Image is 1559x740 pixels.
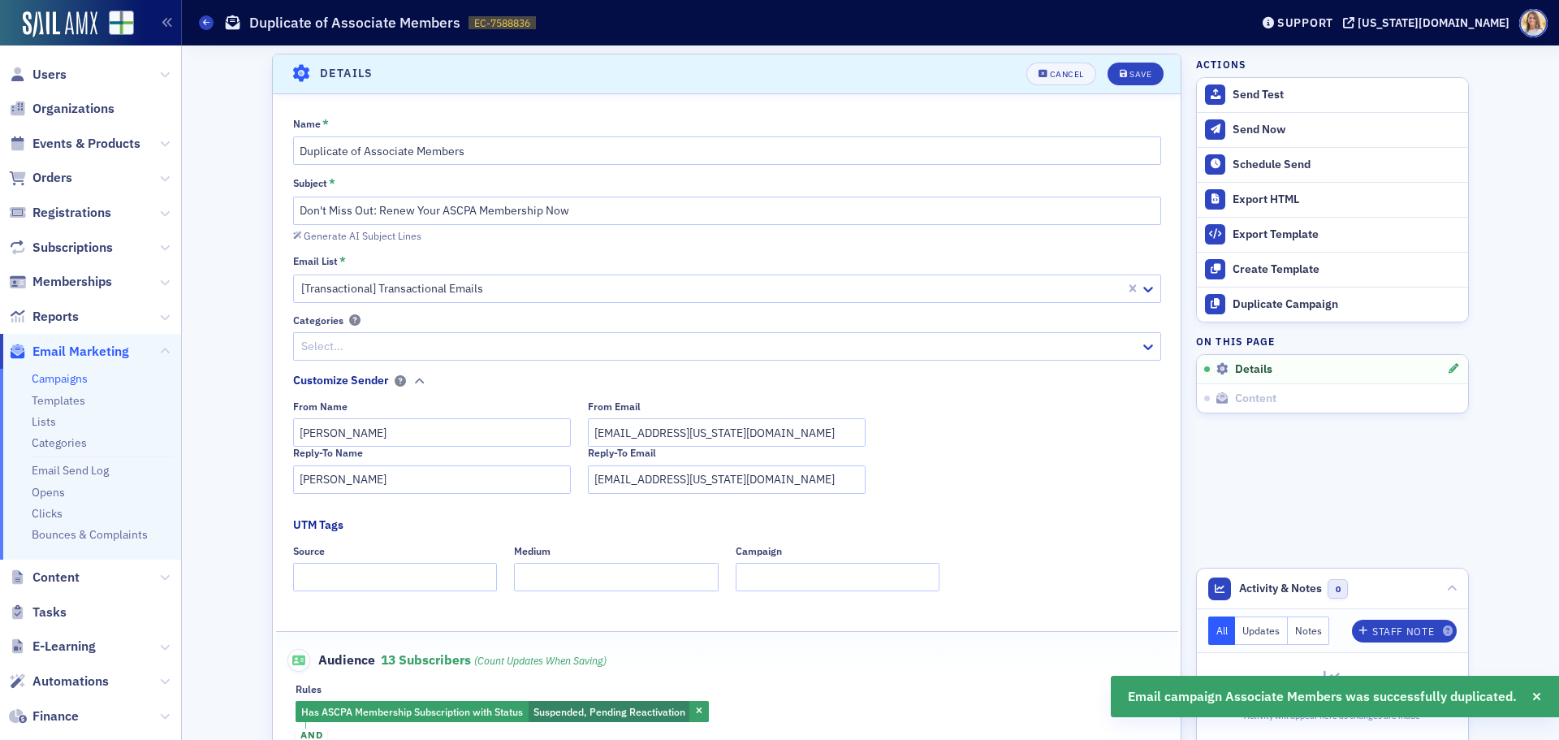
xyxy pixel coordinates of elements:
span: Registrations [32,204,111,222]
button: Send Now [1197,112,1468,147]
button: Cancel [1026,63,1096,85]
div: Name [293,118,321,130]
div: Support [1277,15,1333,30]
div: Export Template [1233,227,1460,242]
div: From Email [588,400,641,413]
div: Subject [293,177,327,189]
div: Categories [293,314,343,327]
div: Medium [514,545,551,557]
img: SailAMX [23,11,97,37]
i: (count updates when saving) [474,654,607,667]
a: Export HTML [1197,182,1468,217]
a: Clicks [32,506,63,521]
a: Registrations [9,204,111,222]
span: Finance [32,708,79,725]
h4: On this page [1196,334,1469,348]
span: Content [32,569,80,586]
a: Lists [32,414,56,429]
span: Reports [32,308,79,326]
div: Reply-To Email [588,447,656,459]
a: Finance [9,708,79,725]
span: Users [32,66,67,84]
div: Generate AI Subject Lines [304,232,421,240]
a: Categories [32,435,87,450]
abbr: This field is required [339,254,346,269]
div: [US_STATE][DOMAIN_NAME] [1358,15,1509,30]
span: Tasks [32,604,67,621]
span: Audience [287,649,376,672]
div: Staff Note [1372,627,1434,636]
div: Reply-To Name [293,447,363,459]
span: Events & Products [32,135,140,153]
a: Subscriptions [9,239,113,257]
a: Create Template [1197,252,1468,287]
button: Generate AI Subject Lines [293,227,421,241]
div: Suspended, Pending Reactivation [296,701,709,722]
button: Send Test [1197,78,1468,112]
h4: Details [320,65,374,82]
button: Save [1108,63,1164,85]
span: Orders [32,169,72,187]
a: Content [9,569,80,586]
a: Tasks [9,604,67,621]
a: Memberships [9,273,112,291]
a: Opens [32,485,65,500]
abbr: This field is required [322,117,329,132]
a: Events & Products [9,135,140,153]
span: Profile [1519,9,1548,37]
img: SailAMX [109,11,134,36]
a: Users [9,66,67,84]
a: Campaigns [32,371,88,386]
button: [US_STATE][DOMAIN_NAME] [1343,17,1515,28]
a: Templates [32,393,85,408]
a: Export Template [1197,217,1468,252]
span: Suspended, Pending Reactivation [533,705,685,718]
a: E-Learning [9,638,96,656]
span: 13 Subscribers [381,651,607,668]
button: Notes [1288,617,1330,645]
span: E-Learning [32,638,96,656]
div: From Name [293,400,348,413]
span: Automations [32,673,109,690]
span: Details [1235,362,1272,377]
span: Content [1235,392,1276,406]
span: Subscriptions [32,239,113,257]
div: Send Now [1233,123,1460,137]
div: Source [293,545,325,557]
h4: Actions [1196,57,1246,71]
div: Rules [296,683,322,695]
button: Staff Note [1352,620,1457,643]
button: Updates [1235,617,1288,645]
span: Activity & Notes [1239,580,1322,597]
div: Cancel [1050,70,1084,79]
a: Automations [9,673,109,690]
span: Memberships [32,273,112,291]
div: Duplicate Campaign [1233,297,1460,312]
span: 0 [1328,579,1348,599]
div: Save [1129,70,1151,79]
span: Email Marketing [32,343,129,361]
div: Schedule Send [1233,158,1460,172]
a: Bounces & Complaints [32,527,148,542]
a: Reports [9,308,79,326]
span: Organizations [32,100,114,118]
a: Organizations [9,100,114,118]
a: Email Send Log [32,463,109,478]
a: Orders [9,169,72,187]
span: Has ASCPA Membership Subscription with Status [301,705,523,718]
div: Email List [293,255,338,267]
div: Campaign [736,545,782,557]
button: Schedule Send [1197,147,1468,182]
div: Create Template [1233,262,1460,277]
div: UTM Tags [293,517,343,534]
span: Email campaign Associate Members was successfully duplicated. [1128,687,1517,707]
div: Customize Sender [293,372,389,389]
div: Export HTML [1233,193,1460,207]
a: View Homepage [97,11,134,38]
abbr: This field is required [329,176,335,191]
button: All [1208,617,1236,645]
a: Email Marketing [9,343,129,361]
h1: Duplicate of Associate Members [249,13,460,32]
span: EC-7588836 [474,16,530,30]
